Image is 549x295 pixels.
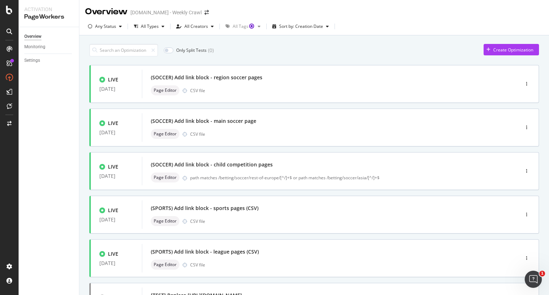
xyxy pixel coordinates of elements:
[204,10,209,15] div: arrow-right-arrow-left
[151,260,179,270] div: neutral label
[151,129,179,139] div: neutral label
[493,47,533,53] div: Create Optimization
[151,161,273,168] div: (SOCCER) Add link block - child competition pages
[99,217,133,222] div: [DATE]
[89,44,158,56] input: Search an Optimization
[154,175,177,180] span: Page Editor
[141,24,159,29] div: All Types
[190,262,205,268] div: CSV file
[190,175,489,181] div: path matches /betting/soccer/rest-of-europe/[^/]+$ or path matches /betting/soccer/asia/[^/]+$
[85,21,125,32] button: Any Status
[484,44,539,55] button: Create Optimization
[108,76,118,83] div: LIVE
[24,43,45,51] div: Monitoring
[154,88,177,92] span: Page Editor
[151,216,179,226] div: neutral label
[95,24,116,29] div: Any Status
[24,57,74,64] a: Settings
[99,173,133,179] div: [DATE]
[190,131,205,137] div: CSV file
[248,23,255,29] div: Tooltip anchor
[190,218,205,224] div: CSV file
[24,6,73,13] div: Activation
[99,130,133,135] div: [DATE]
[151,205,258,212] div: (SPORTS) Add link block - sports pages (CSV)
[108,120,118,127] div: LIVE
[173,21,217,32] button: All Creators
[24,57,40,64] div: Settings
[99,86,133,92] div: [DATE]
[24,13,73,21] div: PageWorkers
[223,21,263,32] button: All TagsTooltip anchor
[151,74,262,81] div: (SOCCER) Add link block - region soccer pages
[154,132,177,136] span: Page Editor
[108,207,118,214] div: LIVE
[279,24,323,29] div: Sort by: Creation Date
[190,87,205,94] div: CSV file
[184,24,208,29] div: All Creators
[108,163,118,170] div: LIVE
[151,85,179,95] div: neutral label
[151,248,259,255] div: (SPORTS) Add link block - league pages (CSV)
[151,117,256,125] div: (SOCCER) Add link block - main soccer page
[539,271,545,276] span: 1
[24,33,41,40] div: Overview
[154,219,177,223] span: Page Editor
[208,47,214,54] div: ( 0 )
[176,47,207,53] div: Only Split Tests
[131,21,167,32] button: All Types
[108,250,118,257] div: LIVE
[24,43,74,51] a: Monitoring
[233,24,255,29] div: All Tags
[24,33,74,40] a: Overview
[151,172,179,182] div: neutral label
[269,21,332,32] button: Sort by: Creation Date
[85,6,128,18] div: Overview
[154,262,177,267] span: Page Editor
[99,260,133,266] div: [DATE]
[130,9,202,16] div: [DOMAIN_NAME] - Weekly Crawl
[525,271,542,288] iframe: Intercom live chat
